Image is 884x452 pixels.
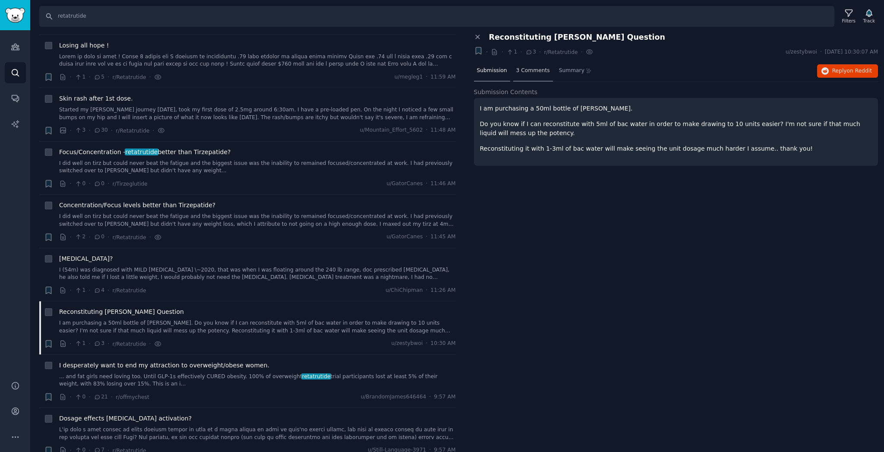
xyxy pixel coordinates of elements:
[112,181,147,187] span: r/Tirzeglutide
[75,287,85,294] span: 1
[70,339,72,348] span: ·
[75,126,85,134] span: 3
[360,126,423,134] span: u/Mountain_Effort_5602
[107,339,109,348] span: ·
[88,392,90,401] span: ·
[825,48,878,56] span: [DATE] 10:30:07 AM
[94,393,108,401] span: 21
[525,48,536,56] span: 3
[39,6,834,27] input: Search Keyword
[88,286,90,295] span: ·
[480,120,872,138] p: Do you know if I can reconstitute with 5ml of bac water in order to make drawing to 10 units easi...
[59,373,456,388] a: ... and fat girls need loving too. Until GLP-1s effectively CURED obesity. 100% of overweightreta...
[70,286,72,295] span: ·
[429,393,431,401] span: ·
[386,233,423,241] span: u/GatorCanes
[817,64,878,78] button: Replyon Reddit
[832,67,872,75] span: Reply
[111,126,113,135] span: ·
[59,53,456,68] a: Lorem ip dolo si amet ! Conse 8 adipis eli S doeiusm te incididuntu .79 labo etdolor ma aliqua en...
[59,254,113,263] a: [MEDICAL_DATA]?
[501,47,503,57] span: ·
[5,8,25,23] img: GummySearch logo
[391,340,423,348] span: u/zestybwoi
[59,266,456,281] a: I (54m) was diagnosed with MILD [MEDICAL_DATA] \~2020, that was when I was floating around the 24...
[480,104,872,113] p: I am purchasing a 50ml bottle of [PERSON_NAME].
[59,41,109,50] a: Losing all hope !
[426,287,427,294] span: ·
[430,180,455,188] span: 11:46 AM
[94,233,104,241] span: 0
[88,126,90,135] span: ·
[116,394,149,400] span: r/offmychest
[75,180,85,188] span: 0
[94,180,104,188] span: 0
[94,287,104,294] span: 4
[59,201,215,210] a: Concentration/Focus levels better than Tirzepatide?
[559,67,584,75] span: Summary
[59,148,230,157] a: Focus/Concentration -retatrutidebetter than Tirzepatide?
[88,73,90,82] span: ·
[842,18,856,24] div: Filters
[474,88,538,97] span: Submission Contents
[520,47,522,57] span: ·
[112,288,146,294] span: r/Retatrutide
[107,286,109,295] span: ·
[112,74,146,80] span: r/Retatrutide
[149,73,151,82] span: ·
[112,234,146,240] span: r/Retatrutide
[59,94,133,103] span: Skin rash after 1st dose.
[581,47,583,57] span: ·
[361,393,426,401] span: u/BrandomJames646464
[863,18,875,24] div: Track
[59,160,456,175] a: I did well on tirz but could never beat the fatigue and the biggest issue was the inability to re...
[301,373,331,379] span: retatrutide
[59,319,456,335] a: I am purchasing a 50ml bottle of [PERSON_NAME]. Do you know if I can reconstitute with 5ml of bac...
[125,149,159,155] span: retatrutide
[59,148,230,157] span: Focus/Concentration - better than Tirzepatide?
[395,73,423,81] span: u/megleg1
[59,414,192,423] a: Dosage effects [MEDICAL_DATA] activation?
[820,48,822,56] span: ·
[426,233,427,241] span: ·
[516,67,550,75] span: 3 Comments
[386,180,423,188] span: u/GatorCanes
[88,233,90,242] span: ·
[539,47,541,57] span: ·
[70,179,72,188] span: ·
[786,48,817,56] span: u/zestybwoi
[149,339,151,348] span: ·
[544,49,578,55] span: r/Retatrutide
[70,392,72,401] span: ·
[111,392,113,401] span: ·
[430,126,455,134] span: 11:48 AM
[70,233,72,242] span: ·
[112,341,146,347] span: r/Retatrutide
[116,128,149,134] span: r/Retatrutide
[70,126,72,135] span: ·
[107,233,109,242] span: ·
[426,73,427,81] span: ·
[430,340,455,348] span: 10:30 AM
[430,233,455,241] span: 11:45 AM
[59,213,456,228] a: I did well on tirz but could never beat the fatigue and the biggest issue was the inability to re...
[426,126,427,134] span: ·
[88,339,90,348] span: ·
[477,67,507,75] span: Submission
[59,361,269,370] span: I desperately want to end my attraction to overweight/obese women.
[847,68,872,74] span: on Reddit
[430,73,455,81] span: 11:59 AM
[88,179,90,188] span: ·
[426,340,427,348] span: ·
[489,33,666,42] span: Reconstituting [PERSON_NAME] Question
[94,73,104,81] span: 5
[75,340,85,348] span: 1
[59,307,184,316] a: Reconstituting [PERSON_NAME] Question
[107,73,109,82] span: ·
